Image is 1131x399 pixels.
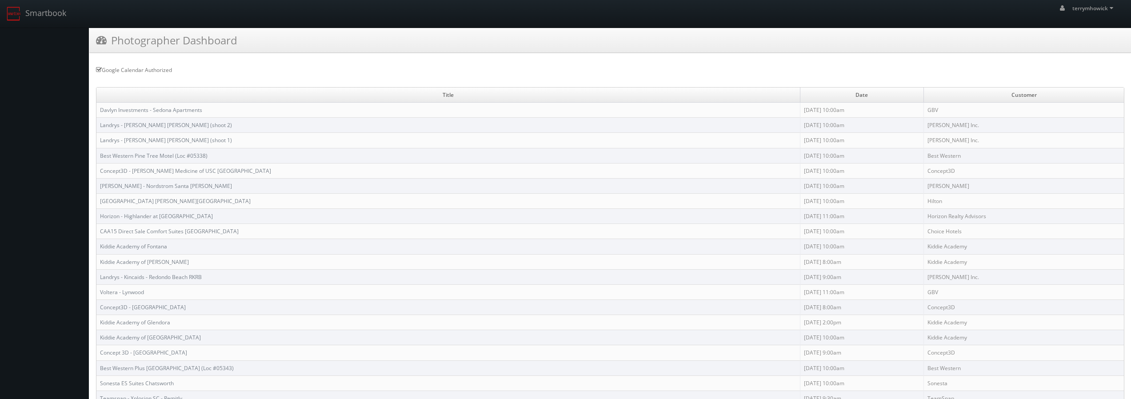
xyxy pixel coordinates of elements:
[924,163,1124,178] td: Concept3D
[100,334,201,341] a: Kiddie Academy of [GEOGRAPHIC_DATA]
[96,88,800,103] td: Title
[100,212,213,220] a: Horizon - Highlander at [GEOGRAPHIC_DATA]
[100,167,271,175] a: Concept3D - [PERSON_NAME] Medicine of USC [GEOGRAPHIC_DATA]
[924,315,1124,330] td: Kiddie Academy
[100,319,170,326] a: Kiddie Academy of Glendora
[924,148,1124,163] td: Best Western
[800,133,924,148] td: [DATE] 10:00am
[924,330,1124,345] td: Kiddie Academy
[100,152,208,160] a: Best Western Pine Tree Motel (Loc #05338)
[100,273,202,281] a: Landrys - Kincaids - Redondo Beach RKRB
[100,182,232,190] a: [PERSON_NAME] - Nordstrom Santa [PERSON_NAME]
[800,239,924,254] td: [DATE] 10:00am
[100,364,234,372] a: Best Western Plus [GEOGRAPHIC_DATA] (Loc #05343)
[924,239,1124,254] td: Kiddie Academy
[924,103,1124,118] td: GBV
[800,269,924,284] td: [DATE] 9:00am
[800,148,924,163] td: [DATE] 10:00am
[800,118,924,133] td: [DATE] 10:00am
[924,88,1124,103] td: Customer
[924,224,1124,239] td: Choice Hotels
[1072,4,1116,12] span: terrymhowick
[800,345,924,360] td: [DATE] 9:00am
[800,360,924,375] td: [DATE] 10:00am
[924,254,1124,269] td: Kiddie Academy
[100,121,232,129] a: Landrys - [PERSON_NAME] [PERSON_NAME] (shoot 2)
[800,88,924,103] td: Date
[924,269,1124,284] td: [PERSON_NAME] Inc.
[100,379,174,387] a: Sonesta ES Suites Chatsworth
[800,209,924,224] td: [DATE] 11:00am
[100,349,187,356] a: Concept 3D - [GEOGRAPHIC_DATA]
[800,178,924,193] td: [DATE] 10:00am
[800,163,924,178] td: [DATE] 10:00am
[800,224,924,239] td: [DATE] 10:00am
[100,227,239,235] a: CAA15 Direct Sale Comfort Suites [GEOGRAPHIC_DATA]
[924,193,1124,208] td: Hilton
[924,209,1124,224] td: Horizon Realty Advisors
[800,315,924,330] td: [DATE] 2:00pm
[800,193,924,208] td: [DATE] 10:00am
[924,375,1124,391] td: Sonesta
[100,136,232,144] a: Landrys - [PERSON_NAME] [PERSON_NAME] (shoot 1)
[96,32,237,48] h3: Photographer Dashboard
[800,254,924,269] td: [DATE] 8:00am
[100,303,186,311] a: Concept3D - [GEOGRAPHIC_DATA]
[100,243,167,250] a: Kiddie Academy of Fontana
[100,197,251,205] a: [GEOGRAPHIC_DATA] [PERSON_NAME][GEOGRAPHIC_DATA]
[100,288,144,296] a: Voltera - Lynwood
[924,284,1124,299] td: GBV
[924,118,1124,133] td: [PERSON_NAME] Inc.
[800,284,924,299] td: [DATE] 11:00am
[96,66,1124,74] div: Google Calendar Authorized
[924,133,1124,148] td: [PERSON_NAME] Inc.
[924,360,1124,375] td: Best Western
[800,375,924,391] td: [DATE] 10:00am
[924,345,1124,360] td: Concept3D
[924,299,1124,315] td: Concept3D
[7,7,21,21] img: smartbook-logo.png
[100,258,189,266] a: Kiddie Academy of [PERSON_NAME]
[100,106,202,114] a: Davlyn Investments - Sedona Apartments
[924,178,1124,193] td: [PERSON_NAME]
[800,330,924,345] td: [DATE] 10:00am
[800,103,924,118] td: [DATE] 10:00am
[800,299,924,315] td: [DATE] 8:00am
